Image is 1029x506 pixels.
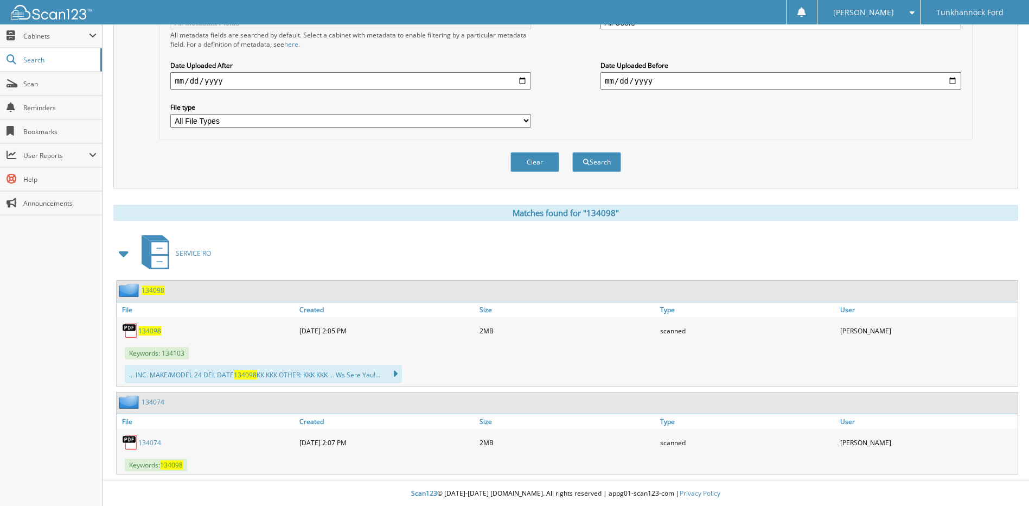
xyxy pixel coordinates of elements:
div: [PERSON_NAME] [838,320,1018,341]
label: Date Uploaded After [170,61,531,70]
span: Keywords: [125,459,187,471]
a: File [117,302,297,317]
img: scan123-logo-white.svg [11,5,92,20]
span: SERVICE RO [176,249,211,258]
span: 134098 [234,370,257,379]
img: PDF.png [122,322,138,339]
a: Type [657,414,838,429]
div: scanned [657,432,838,453]
span: Scan123 [411,489,437,498]
a: here [284,40,298,49]
a: Type [657,302,838,317]
span: [PERSON_NAME] [833,9,894,16]
div: All metadata fields are searched by default. Select a cabinet with metadata to enable filtering b... [170,30,531,49]
span: Reminders [23,103,97,112]
a: SERVICE RO [135,232,211,275]
div: 2MB [477,432,657,453]
a: 134074 [138,438,161,447]
input: end [600,72,961,90]
span: Cabinets [23,31,89,41]
a: User [838,302,1018,317]
img: folder2.png [119,283,142,297]
span: Help [23,175,97,184]
div: ... INC. MAKE/MODEL 24 DEL DATE KK KKK OTHER: KKK KKK ... Ws Sere Yau!... [125,365,402,383]
div: [DATE] 2:07 PM [297,432,477,453]
a: Created [297,302,477,317]
span: Scan [23,79,97,88]
span: Tunkhannock Ford [936,9,1004,16]
span: Search [23,55,95,65]
img: folder2.png [119,395,142,409]
label: File type [170,103,531,112]
a: 134098 [138,326,161,336]
button: Search [572,152,621,172]
a: User [838,414,1018,429]
input: start [170,72,531,90]
iframe: Chat Widget [975,454,1029,506]
span: User Reports [23,151,89,160]
div: 2MB [477,320,657,341]
a: Privacy Policy [680,489,720,498]
div: [PERSON_NAME] [838,432,1018,453]
label: Date Uploaded Before [600,61,961,70]
span: Announcements [23,199,97,208]
a: Size [477,302,657,317]
div: scanned [657,320,838,341]
a: File [117,414,297,429]
div: [DATE] 2:05 PM [297,320,477,341]
span: 134098 [160,460,183,470]
div: Matches found for "134098" [113,205,1018,221]
a: Created [297,414,477,429]
a: 134074 [142,397,164,407]
button: Clear [510,152,559,172]
span: Bookmarks [23,127,97,136]
a: 134098 [142,286,164,295]
span: Keywords: 134103 [125,347,189,359]
a: Size [477,414,657,429]
img: PDF.png [122,434,138,451]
